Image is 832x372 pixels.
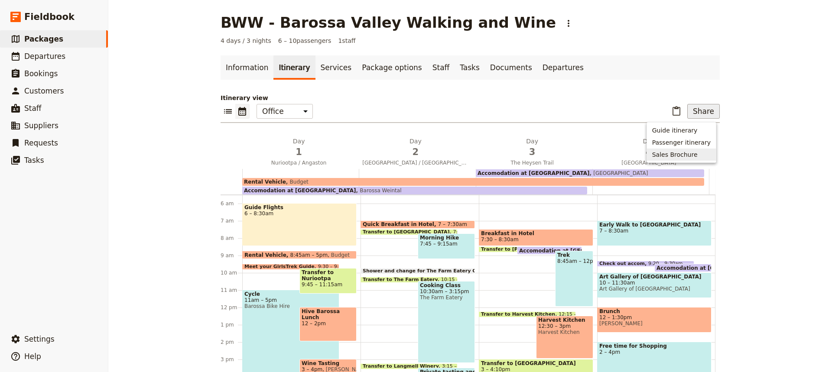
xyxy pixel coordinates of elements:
span: 7 – 8:30am [599,228,709,234]
button: Guide itinerary [647,124,716,136]
span: [GEOGRAPHIC_DATA] [590,170,648,176]
div: Transfer to Langmell Winery3:15 – 3:25pm [361,363,458,369]
div: Accomodation at [GEOGRAPHIC_DATA] [654,264,712,272]
div: 2 pm [221,339,242,346]
span: Transfer to Nuriootpa [302,269,354,281]
span: Guide itinerary [652,126,698,135]
div: Check out accom9:20 – 9:30am [597,261,694,267]
span: Staff [24,104,42,113]
div: Brunch12 – 1:30pm[PERSON_NAME] [597,307,712,333]
span: 10:30am – 3:15pm [420,288,473,294]
span: Help [24,352,41,361]
h2: Day [362,137,468,159]
span: 6 – 10 passengers [278,36,331,45]
button: Paste itinerary item [669,104,684,119]
div: 9 am [221,252,242,259]
span: 9:30 – 9:45am [318,264,352,269]
div: Art Gallery of [GEOGRAPHIC_DATA]10 – 11:30amArt Gallery of [GEOGRAPHIC_DATA] [597,272,712,298]
span: Free time for Shopping [599,343,709,349]
span: 1 staff [338,36,355,45]
button: Passenger itinerary [647,136,716,149]
button: Day2[GEOGRAPHIC_DATA] / [GEOGRAPHIC_DATA] [359,137,475,169]
span: Transfer to Langmell Winery [363,364,442,369]
button: Actions [561,16,576,31]
a: Departures [537,55,589,80]
span: Requests [24,139,58,147]
div: Accomodation at [GEOGRAPHIC_DATA]Barossa WeintalRental VehicleBudgetAccomodation at [GEOGRAPHIC_D... [242,169,709,194]
div: 3 pm [221,356,242,363]
span: Check out accom [599,261,648,266]
div: Rental Vehicle8:45am – 5pmBudget [242,251,357,259]
a: Staff [427,55,455,80]
span: 7:45 – 9:15am [420,241,473,247]
span: Sales Brochure [652,150,698,159]
span: 10:15 – 10:30am [441,277,481,282]
span: Breakfast in Hotel [481,230,591,236]
span: Barossa Bike Hire [244,303,337,309]
div: Trek8:45am – 12pm [555,251,593,307]
span: Accomodation at [GEOGRAPHIC_DATA] [656,265,772,271]
span: 9:45 – 11:15am [302,281,354,288]
div: 10 am [221,269,242,276]
span: Cooking Class [420,282,473,288]
span: Early Walk to [GEOGRAPHIC_DATA] [599,222,709,228]
span: Wine Tasting [302,360,354,366]
span: Nuriootpa / Angaston [242,159,355,166]
span: 2 – 4pm [599,349,709,355]
div: 11 am [221,287,242,294]
span: Brunch [599,308,709,314]
span: 1 [246,146,352,159]
span: Art Gallery of [GEOGRAPHIC_DATA] [599,274,709,280]
span: Harvest Kitchen [538,317,591,323]
span: Fieldbook [24,10,75,23]
div: Harvest Kitchen12:30 – 3pmHarvest Kitchen [536,316,593,359]
div: 8 am [221,235,242,242]
h2: Day [246,137,352,159]
span: 2 [362,146,468,159]
div: Transfer to The Farm Eatery10:15 – 10:30am [361,277,458,283]
span: Departures [24,52,65,61]
div: Morning Hike7:45 – 9:15am [418,233,475,259]
span: Shower and change for The Farm Eatery Cooking School [363,268,517,274]
div: Accomodation at [GEOGRAPHIC_DATA][GEOGRAPHIC_DATA] [476,169,704,177]
span: Tasks [24,156,44,165]
span: 3:15 – 3:25pm [442,364,477,369]
button: Sales Brochure [647,149,716,161]
div: Meet your GirlsTrek Guide9:30 – 9:45am [242,264,339,270]
span: 8:45am – 12pm [557,258,591,264]
div: Breakfast in Hotel7:30 – 8:30am [479,229,593,246]
span: Trek [557,252,591,258]
span: Suppliers [24,121,58,130]
span: Accomodation at [GEOGRAPHIC_DATA] [244,188,356,194]
span: 6 – 8:30am [244,210,354,217]
div: Quick Breakfast in Hotel7 – 7:30am [361,220,475,229]
span: Morning Hike [420,235,473,241]
div: Rental VehicleBudget [242,178,704,186]
span: Harvest Kitchen [538,329,591,335]
div: Guide Flights6 – 8:30am [242,203,357,246]
a: Package options [357,55,427,80]
div: Accomodation at [GEOGRAPHIC_DATA] [517,246,582,255]
span: Packages [24,35,63,43]
button: Share [687,104,720,119]
span: 7 – 7:30am [438,221,467,227]
div: Transfer to Nuriootpa9:45 – 11:15am [299,268,357,294]
span: Meet your GirlsTrek Guide [244,264,318,269]
span: 7:30 – 8:30am [481,236,519,243]
h1: BWW - Barossa Valley Walking and Wine [221,14,556,31]
span: The Farm Eatery [420,294,473,301]
span: Transfer to [GEOGRAPHIC_DATA] [363,230,453,235]
span: Art Gallery of [GEOGRAPHIC_DATA] [599,286,709,292]
a: Itinerary [273,55,315,80]
span: 9:20 – 9:30am [648,261,682,266]
span: 12 – 1:30pm [599,314,709,320]
span: 10 – 11:30am [599,280,709,286]
span: Rental Vehicle [244,252,290,258]
span: Accomodation at [GEOGRAPHIC_DATA] [519,248,635,253]
div: Cooking Class10:30am – 3:15pmThe Farm Eatery [418,281,475,363]
span: Accomodation at [GEOGRAPHIC_DATA] [478,170,590,176]
span: 12:15 – 12:30pm [559,312,599,317]
div: Early Walk to [GEOGRAPHIC_DATA]7 – 8:30am [597,220,712,246]
div: 12 pm [221,304,242,311]
span: 7:30 – 7:45am [453,230,487,235]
